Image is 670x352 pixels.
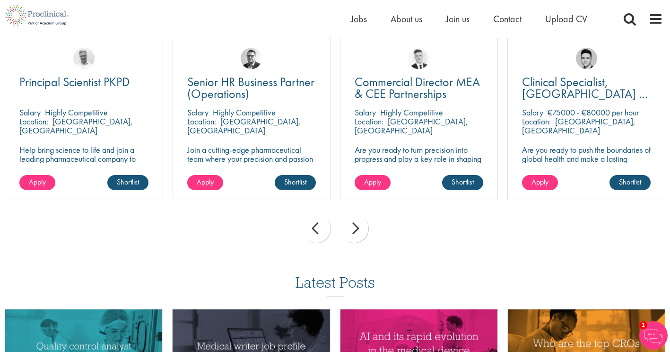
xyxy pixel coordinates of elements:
[522,74,648,114] span: Clinical Specialist, [GEOGRAPHIC_DATA] - Cardiac
[576,48,597,69] img: Connor Lynes
[187,116,216,127] span: Location:
[355,76,483,100] a: Commercial Director MEA & CEE Partnerships
[29,177,46,187] span: Apply
[364,177,381,187] span: Apply
[522,145,651,190] p: Are you ready to push the boundaries of global health and make a lasting impact? This role at a h...
[19,74,130,90] span: Principal Scientist PKPD
[522,175,558,190] a: Apply
[213,107,276,118] p: Highly Competitive
[355,145,483,181] p: Are you ready to turn precision into progress and play a key role in shaping the future of pharma...
[296,274,375,297] h3: Latest Posts
[275,175,316,190] a: Shortlist
[391,13,422,25] a: About us
[408,48,429,69] img: Nicolas Daniel
[73,48,95,69] img: Joshua Bye
[442,175,483,190] a: Shortlist
[19,116,133,136] p: [GEOGRAPHIC_DATA], [GEOGRAPHIC_DATA]
[639,321,647,329] span: 1
[187,116,301,136] p: [GEOGRAPHIC_DATA], [GEOGRAPHIC_DATA]
[19,116,48,127] span: Location:
[187,74,314,102] span: Senior HR Business Partner (Operations)
[639,321,668,350] img: Chatbot
[187,175,223,190] a: Apply
[355,74,480,102] span: Commercial Director MEA & CEE Partnerships
[522,107,543,118] span: Salary
[355,116,383,127] span: Location:
[609,175,651,190] a: Shortlist
[531,177,548,187] span: Apply
[187,76,316,100] a: Senior HR Business Partner (Operations)
[19,107,41,118] span: Salary
[446,13,470,25] a: Join us
[19,175,55,190] a: Apply
[355,116,468,136] p: [GEOGRAPHIC_DATA], [GEOGRAPHIC_DATA]
[380,107,443,118] p: Highly Competitive
[522,116,635,136] p: [GEOGRAPHIC_DATA], [GEOGRAPHIC_DATA]
[302,214,331,243] div: prev
[545,13,587,25] a: Upload CV
[351,13,367,25] a: Jobs
[340,214,368,243] div: next
[548,107,639,118] p: €75000 - €80000 per hour
[355,107,376,118] span: Salary
[107,175,148,190] a: Shortlist
[45,107,108,118] p: Highly Competitive
[187,145,316,181] p: Join a cutting-edge pharmaceutical team where your precision and passion for quality will help sh...
[197,177,214,187] span: Apply
[19,76,148,88] a: Principal Scientist PKPD
[493,13,522,25] a: Contact
[187,107,209,118] span: Salary
[19,145,148,190] p: Help bring science to life and join a leading pharmaceutical company to play a key role in delive...
[522,116,551,127] span: Location:
[241,48,262,69] img: Niklas Kaminski
[522,76,651,100] a: Clinical Specialist, [GEOGRAPHIC_DATA] - Cardiac
[355,175,391,190] a: Apply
